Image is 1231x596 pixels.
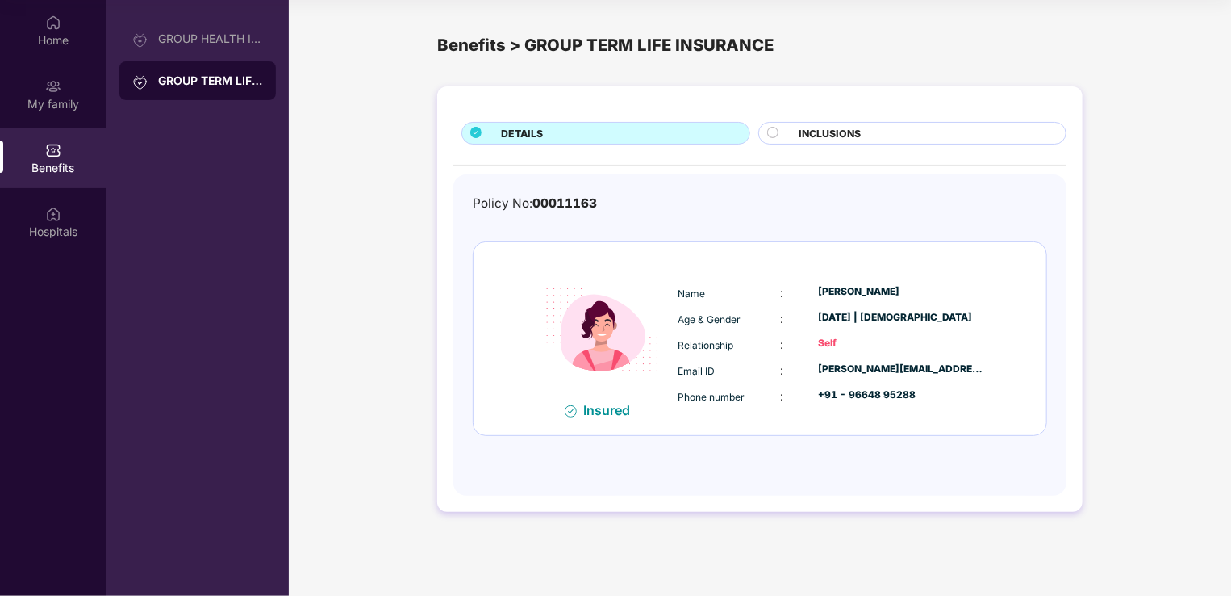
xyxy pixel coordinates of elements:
[818,310,984,325] div: [DATE] | [DEMOGRAPHIC_DATA]
[678,313,741,325] span: Age & Gender
[531,258,674,401] img: icon
[678,391,745,403] span: Phone number
[45,142,61,158] img: svg+xml;base64,PHN2ZyBpZD0iQmVuZWZpdHMiIHhtbG5zPSJodHRwOi8vd3d3LnczLm9yZy8yMDAwL3N2ZyIgd2lkdGg9Ij...
[780,286,783,300] span: :
[818,336,984,351] div: Self
[780,338,783,351] span: :
[45,78,61,94] img: svg+xml;base64,PHN2ZyB3aWR0aD0iMjAiIGhlaWdodD0iMjAiIHZpZXdCb3g9IjAgMCAyMCAyMCIgZmlsbD0ibm9uZSIgeG...
[565,405,577,418] img: svg+xml;base64,PHN2ZyB4bWxucz0iaHR0cDovL3d3dy53My5vcmcvMjAwMC9zdmciIHdpZHRoPSIxNiIgaGVpZ2h0PSIxNi...
[473,194,597,213] div: Policy No:
[678,288,705,300] span: Name
[780,389,783,403] span: :
[678,365,715,377] span: Email ID
[678,339,733,351] span: Relationship
[132,73,148,90] img: svg+xml;base64,PHN2ZyB3aWR0aD0iMjAiIGhlaWdodD0iMjAiIHZpZXdCb3g9IjAgMCAyMCAyMCIgZmlsbD0ibm9uZSIgeG...
[780,363,783,377] span: :
[45,206,61,222] img: svg+xml;base64,PHN2ZyBpZD0iSG9zcGl0YWxzIiB4bWxucz0iaHR0cDovL3d3dy53My5vcmcvMjAwMC9zdmciIHdpZHRoPS...
[158,73,263,89] div: GROUP TERM LIFE INSURANCE
[501,126,543,141] span: DETAILS
[818,284,984,300] div: [PERSON_NAME]
[799,126,862,141] span: INCLUSIONS
[583,402,640,418] div: Insured
[437,32,1083,58] div: Benefits > GROUP TERM LIFE INSURANCE
[132,31,148,48] img: svg+xml;base64,PHN2ZyB3aWR0aD0iMjAiIGhlaWdodD0iMjAiIHZpZXdCb3g9IjAgMCAyMCAyMCIgZmlsbD0ibm9uZSIgeG...
[532,195,597,211] span: 00011163
[818,388,984,403] div: +91 - 96648 95288
[780,312,783,325] span: :
[45,15,61,31] img: svg+xml;base64,PHN2ZyBpZD0iSG9tZSIgeG1sbnM9Imh0dHA6Ly93d3cudzMub3JnLzIwMDAvc3ZnIiB3aWR0aD0iMjAiIG...
[158,32,263,45] div: GROUP HEALTH INSURANCE25
[818,362,984,377] div: [PERSON_NAME][EMAIL_ADDRESS][PERSON_NAME][DOMAIN_NAME]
